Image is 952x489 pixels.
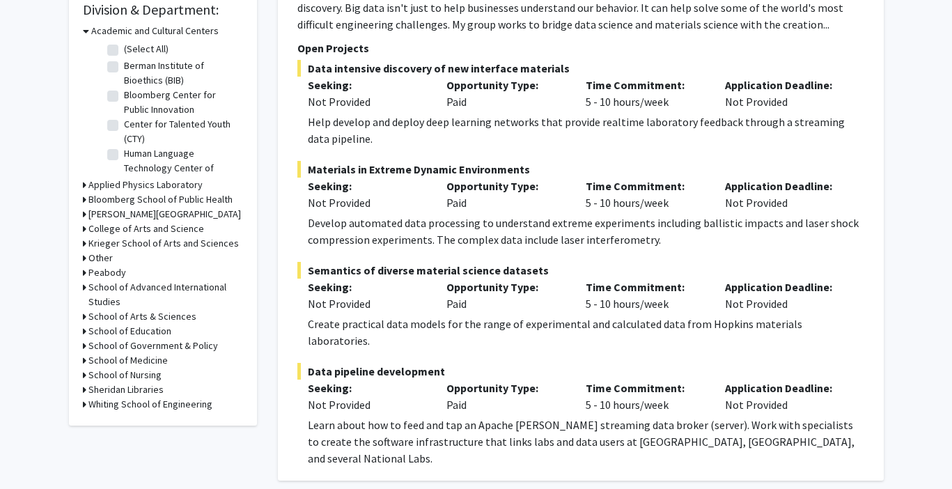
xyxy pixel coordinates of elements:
div: Not Provided [715,279,854,312]
div: Not Provided [308,194,426,211]
h3: School of Nursing [88,368,162,382]
p: Application Deadline: [725,279,843,295]
div: Not Provided [715,77,854,110]
div: 5 - 10 hours/week [575,178,715,211]
span: Data pipeline development [297,363,864,380]
label: Bloomberg Center for Public Innovation [124,88,240,117]
p: Seeking: [308,380,426,396]
p: Seeking: [308,178,426,194]
span: Data intensive discovery of new interface materials [297,60,864,77]
h3: School of Arts & Sciences [88,309,196,324]
h3: Academic and Cultural Centers [91,24,219,38]
div: Paid [436,279,575,312]
h3: Peabody [88,265,126,280]
h3: Bloomberg School of Public Health [88,192,233,207]
h2: Division & Department: [83,1,243,18]
div: Learn about how to feed and tap an Apache [PERSON_NAME] streaming data broker (server). Work with... [308,417,864,467]
iframe: Chat [10,426,59,479]
div: Create practical data models for the range of experimental and calculated data from Hopkins mater... [308,316,864,349]
div: Paid [436,380,575,413]
p: Application Deadline: [725,178,843,194]
div: Not Provided [308,93,426,110]
h3: Sheridan Libraries [88,382,164,397]
label: Berman Institute of Bioethics (BIB) [124,59,240,88]
p: Time Commitment: [586,380,704,396]
p: Opportunity Type: [446,77,565,93]
p: Seeking: [308,77,426,93]
div: 5 - 10 hours/week [575,77,715,110]
h3: School of Education [88,324,171,339]
div: Help develop and deploy deep learning networks that provide realtime laboratory feedback through ... [308,114,864,147]
div: 5 - 10 hours/week [575,279,715,312]
div: Not Provided [715,178,854,211]
p: Opportunity Type: [446,178,565,194]
p: Opportunity Type: [446,279,565,295]
p: Seeking: [308,279,426,295]
p: Opportunity Type: [446,380,565,396]
label: (Select All) [124,42,169,56]
div: Paid [436,77,575,110]
h3: Krieger School of Arts and Sciences [88,236,239,251]
p: Application Deadline: [725,77,843,93]
div: Develop automated data processing to understand extreme experiments including ballistic impacts a... [308,215,864,248]
label: Center for Talented Youth (CTY) [124,117,240,146]
p: Application Deadline: [725,380,843,396]
div: Not Provided [308,396,426,413]
h3: School of Advanced International Studies [88,280,243,309]
div: Not Provided [715,380,854,413]
p: Time Commitment: [586,178,704,194]
p: Open Projects [297,40,864,56]
h3: Whiting School of Engineering [88,397,212,412]
h3: Applied Physics Laboratory [88,178,203,192]
span: Materials in Extreme Dynamic Environments [297,161,864,178]
div: 5 - 10 hours/week [575,380,715,413]
span: Semantics of diverse material science datasets [297,262,864,279]
h3: College of Arts and Science [88,222,204,236]
div: Paid [436,178,575,211]
h3: School of Medicine [88,353,168,368]
div: Not Provided [308,295,426,312]
h3: School of Government & Policy [88,339,218,353]
label: Human Language Technology Center of Excellence (HLTCOE) [124,146,240,190]
h3: Other [88,251,113,265]
p: Time Commitment: [586,77,704,93]
h3: [PERSON_NAME][GEOGRAPHIC_DATA] [88,207,241,222]
p: Time Commitment: [586,279,704,295]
